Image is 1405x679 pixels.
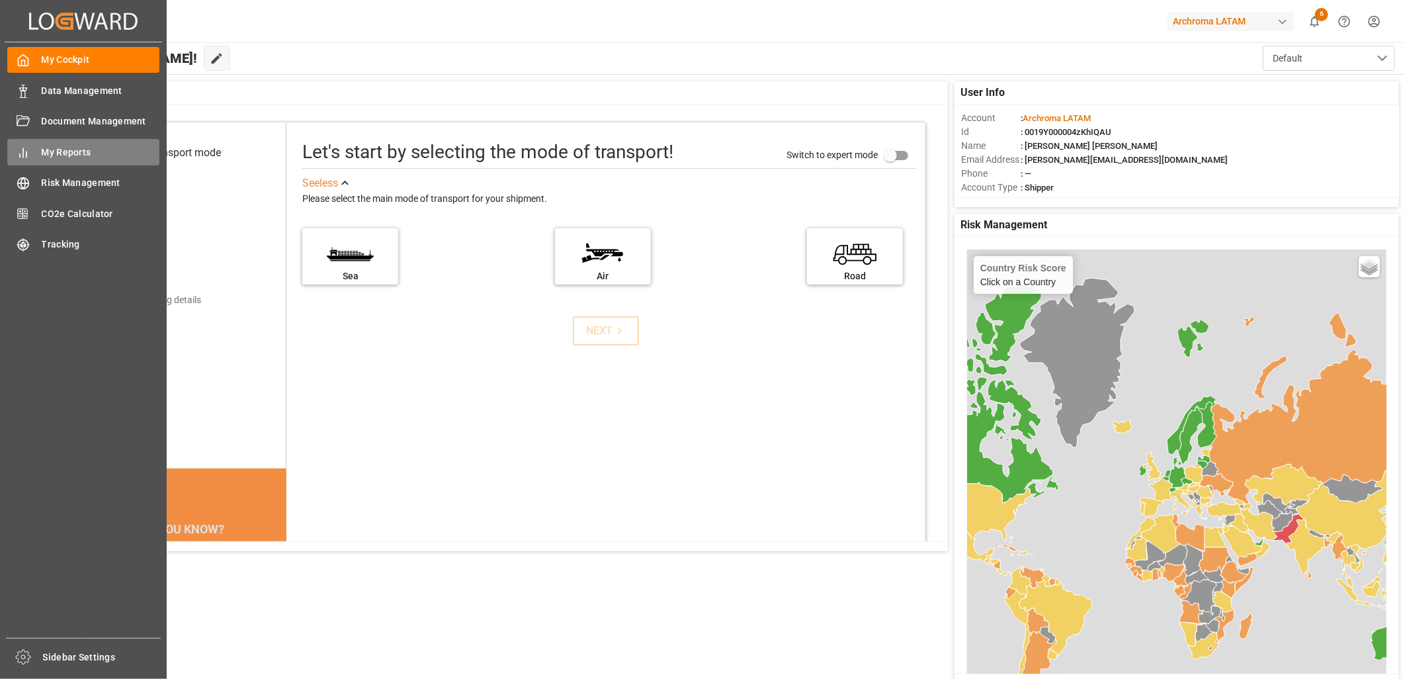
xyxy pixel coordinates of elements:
[1021,141,1158,151] span: : [PERSON_NAME] [PERSON_NAME]
[7,47,159,73] a: My Cockpit
[961,139,1021,153] span: Name
[42,207,160,221] span: CO2e Calculator
[961,217,1048,233] span: Risk Management
[42,146,160,159] span: My Reports
[1168,12,1295,31] div: Archroma LATAM
[42,84,160,98] span: Data Management
[7,232,159,257] a: Tracking
[1021,113,1091,123] span: :
[1021,127,1111,137] span: : 0019Y000004zKhIQAU
[7,109,159,134] a: Document Management
[787,150,878,160] span: Switch to expert mode
[562,269,644,283] div: Air
[7,77,159,103] a: Data Management
[302,191,915,207] div: Please select the main mode of transport for your shipment.
[1300,7,1330,36] button: show 6 new notifications
[43,651,161,664] span: Sidebar Settings
[814,269,896,283] div: Road
[118,293,201,307] div: Add shipping details
[980,263,1066,287] div: Click on a Country
[1023,113,1091,123] span: Archroma LATAM
[42,114,160,128] span: Document Management
[302,175,338,191] div: See less
[309,269,392,283] div: Sea
[7,201,159,226] a: CO2e Calculator
[1273,52,1302,66] span: Default
[302,138,673,166] div: Let's start by selecting the mode of transport!
[980,263,1066,273] h4: Country Risk Score
[1315,8,1328,21] span: 6
[1021,169,1031,179] span: : —
[1330,7,1359,36] button: Help Center
[1168,9,1300,34] button: Archroma LATAM
[1021,155,1228,165] span: : [PERSON_NAME][EMAIL_ADDRESS][DOMAIN_NAME]
[961,125,1021,139] span: Id
[1263,46,1395,71] button: open menu
[1021,183,1054,193] span: : Shipper
[961,111,1021,125] span: Account
[42,238,160,251] span: Tracking
[573,316,639,345] button: NEXT
[42,53,160,67] span: My Cockpit
[74,515,287,543] div: DID YOU KNOW?
[586,323,626,339] div: NEXT
[961,167,1021,181] span: Phone
[961,153,1021,167] span: Email Address
[7,170,159,196] a: Risk Management
[118,145,221,161] div: Select transport mode
[961,181,1021,195] span: Account Type
[55,46,197,71] span: Hello [PERSON_NAME]!
[961,85,1005,101] span: User Info
[1359,256,1380,277] a: Layers
[7,139,159,165] a: My Reports
[42,176,160,190] span: Risk Management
